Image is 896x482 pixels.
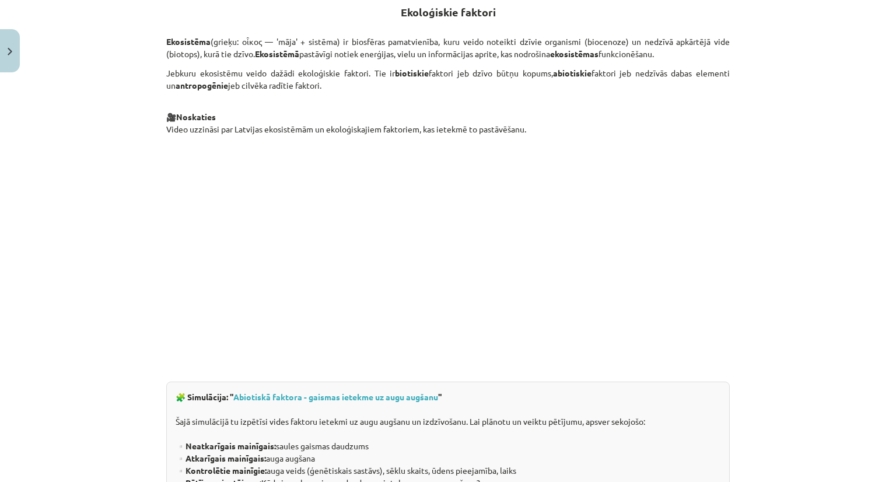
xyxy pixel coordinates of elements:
b: ▫️Kontrolētie mainīgie: [176,465,267,476]
p: (grieķu: οἶκος — 'māja' + sistēma) ir biosfēras pamatvienība, kuru veido noteikti dzīvie organism... [166,36,730,60]
b: Ekosistēma [166,36,211,47]
p: 🎥 Video uzzināsi par Latvijas ekosistēmām un ekoloģiskajiem faktoriem, kas ietekmē to pastāvēšanu. [166,99,730,135]
b: abiotiskie [553,68,591,78]
img: icon-close-lesson-0947bae3869378f0d4975bcd49f059093ad1ed9edebbc8119c70593378902aed.svg [8,48,12,55]
strong: Noskaties [176,111,216,122]
b: antropogēnie [176,80,228,90]
b: ▫️Neatkarīgais mainīgais: [176,441,276,451]
b: ▫️Atkarīgais mainīgais: [176,453,266,463]
strong: 🧩 Simulācija: " " [176,392,442,402]
b: ekosistēmas [550,48,598,59]
b: biotiskie [395,68,429,78]
b: Ekosistēmā [255,48,299,59]
a: Abiotiskā faktora - gaismas ietekme uz augu augšanu [233,392,438,402]
b: Ekoloģiskie faktori [401,5,496,19]
p: Jebkuru ekosistēmu veido dažādi ekoloģiskie faktori. Tie ir faktori jeb dzīvo būtņu kopums, fakto... [166,67,730,92]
